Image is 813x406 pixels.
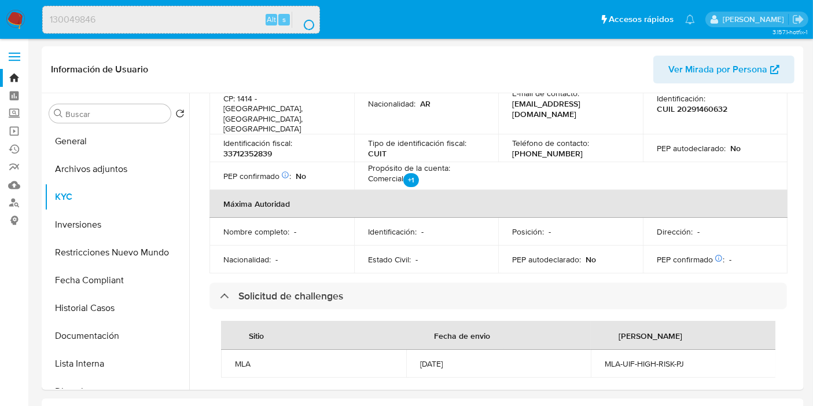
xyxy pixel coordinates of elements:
[420,321,504,349] div: Fecha de envio
[292,12,315,28] button: search-icon
[368,138,466,148] p: Tipo de identificación fiscal :
[267,14,276,25] span: Alt
[223,226,289,237] p: Nombre completo :
[792,13,804,25] a: Salir
[368,163,450,173] p: Propósito de la cuenta :
[45,294,189,322] button: Historial Casos
[45,211,189,239] button: Inversiones
[223,148,272,159] p: 33712352839
[45,239,189,266] button: Restricciones Nuevo Mundo
[605,359,762,369] div: MLA-UIF-HIGH-RISK-PJ
[421,226,424,237] p: -
[512,148,583,159] p: [PHONE_NUMBER]
[175,109,185,122] button: Volver al orden por defecto
[586,254,596,265] p: No
[657,143,726,153] p: PEP autodeclarado :
[51,64,148,75] h1: Información de Usuario
[235,359,392,369] div: MLA
[296,171,306,181] p: No
[282,14,286,25] span: s
[512,98,624,119] p: [EMAIL_ADDRESS][DOMAIN_NAME]
[512,88,579,98] p: E-mail de contacto :
[238,290,343,302] h3: Solicitud de challenges
[45,127,189,155] button: General
[54,109,63,118] button: Buscar
[294,226,296,237] p: -
[209,283,787,309] div: Solicitud de challenges
[730,143,741,153] p: No
[209,190,788,218] th: Máxima Autoridad
[657,104,727,114] p: CUIL 20291460632
[609,13,674,25] span: Accesos rápidos
[223,138,292,148] p: Identificación fiscal :
[45,322,189,350] button: Documentación
[368,148,387,159] p: CUIT
[368,173,419,189] p: Comercial
[223,94,336,134] h4: CP: 1414 - [GEOGRAPHIC_DATA], [GEOGRAPHIC_DATA], [GEOGRAPHIC_DATA]
[65,109,166,119] input: Buscar
[223,254,271,265] p: Nacionalidad :
[697,226,700,237] p: -
[235,321,278,349] div: Sitio
[420,359,577,369] div: [DATE]
[368,226,417,237] p: Identificación :
[45,155,189,183] button: Archivos adjuntos
[223,171,291,181] p: PEP confirmado :
[685,14,695,24] a: Notificaciones
[549,226,551,237] p: -
[45,266,189,294] button: Fecha Compliant
[512,254,581,265] p: PEP autodeclarado :
[668,56,767,83] span: Ver Mirada por Persona
[275,254,278,265] p: -
[512,138,589,148] p: Teléfono de contacto :
[45,183,189,211] button: KYC
[729,254,731,265] p: -
[45,350,189,378] button: Lista Interna
[512,226,544,237] p: Posición :
[43,12,319,27] input: Buscar usuario o caso...
[657,93,705,104] p: Identificación :
[415,254,418,265] p: -
[45,378,189,405] button: Direcciones
[723,14,788,25] p: andres.vilosio@mercadolibre.com
[657,226,693,237] p: Dirección :
[403,173,419,187] p: +1
[605,321,696,349] div: [PERSON_NAME]
[368,254,411,265] p: Estado Civil :
[653,56,794,83] button: Ver Mirada por Persona
[657,254,724,265] p: PEP confirmado :
[420,98,431,109] p: AR
[368,98,415,109] p: Nacionalidad :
